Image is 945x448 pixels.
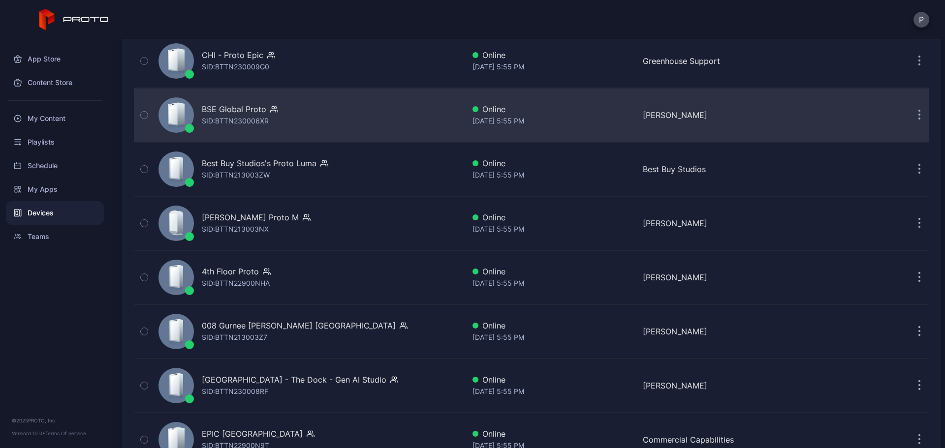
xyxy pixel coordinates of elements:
div: [DATE] 5:55 PM [472,386,635,397]
div: Online [472,157,635,169]
div: [DATE] 5:55 PM [472,115,635,127]
div: Online [472,320,635,331]
div: 008 Gurnee [PERSON_NAME] [GEOGRAPHIC_DATA] [202,320,396,331]
a: My Apps [6,178,104,201]
div: SID: BTTN230006XR [202,115,269,127]
div: Commercial Capabilities [643,434,805,446]
a: Terms Of Service [45,430,86,436]
div: CHI - Proto Epic [202,49,263,61]
div: Online [472,211,635,223]
div: SID: BTTN230009G0 [202,61,269,73]
div: SID: BTTN22900NHA [202,277,270,289]
div: [PERSON_NAME] [643,109,805,121]
div: [GEOGRAPHIC_DATA] - The Dock - Gen AI Studio [202,374,386,386]
div: [DATE] 5:55 PM [472,331,635,343]
div: 4th Floor Proto [202,266,259,277]
button: P [913,12,929,28]
div: [PERSON_NAME] [643,326,805,337]
div: Best Buy Studios's Proto Luma [202,157,316,169]
div: SID: BTTN213003ZW [202,169,270,181]
a: Schedule [6,154,104,178]
a: Devices [6,201,104,225]
div: [PERSON_NAME] [643,271,805,283]
div: [DATE] 5:55 PM [472,61,635,73]
div: Online [472,428,635,440]
div: [DATE] 5:55 PM [472,277,635,289]
div: EPIC [GEOGRAPHIC_DATA] [202,428,303,440]
div: Best Buy Studios [643,163,805,175]
div: [DATE] 5:55 PM [472,223,635,235]
div: Online [472,103,635,115]
div: Online [472,266,635,277]
div: © 2025 PROTO, Inc. [12,417,98,424]
div: SID: BTTN213003NX [202,223,269,235]
span: Version 1.12.0 • [12,430,45,436]
a: My Content [6,107,104,130]
div: Online [472,374,635,386]
div: SID: BTTN230008RF [202,386,268,397]
a: Playlists [6,130,104,154]
div: [DATE] 5:55 PM [472,169,635,181]
div: Greenhouse Support [643,55,805,67]
a: Content Store [6,71,104,94]
a: App Store [6,47,104,71]
div: BSE Global Proto [202,103,266,115]
div: [PERSON_NAME] Proto M [202,211,299,223]
div: [PERSON_NAME] [643,380,805,391]
div: SID: BTTN213003Z7 [202,331,267,343]
div: [PERSON_NAME] [643,217,805,229]
div: Online [472,49,635,61]
a: Teams [6,225,104,248]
